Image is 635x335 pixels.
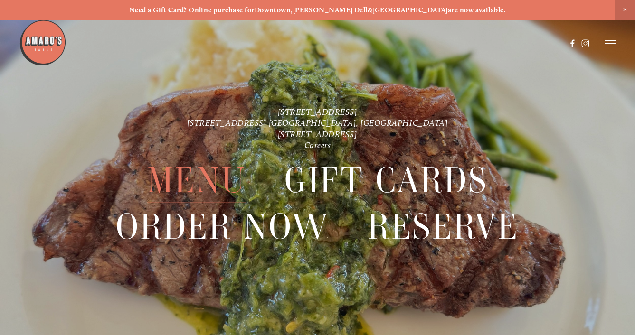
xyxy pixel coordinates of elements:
strong: Need a Gift Card? Online purchase for [129,6,255,14]
img: Amaro's Table [19,19,66,66]
a: Gift Cards [284,157,488,203]
a: Menu [147,157,246,203]
a: Order Now [116,203,330,249]
a: [GEOGRAPHIC_DATA] [372,6,448,14]
a: [STREET_ADDRESS] [GEOGRAPHIC_DATA], [GEOGRAPHIC_DATA] [187,118,448,128]
strong: , [291,6,293,14]
a: [PERSON_NAME] Dell [293,6,368,14]
strong: & [368,6,372,14]
a: Careers [304,140,331,150]
a: [STREET_ADDRESS] [278,129,358,139]
a: Reserve [368,203,519,249]
a: Downtown [255,6,291,14]
strong: are now available. [448,6,506,14]
a: [STREET_ADDRESS] [278,107,358,117]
